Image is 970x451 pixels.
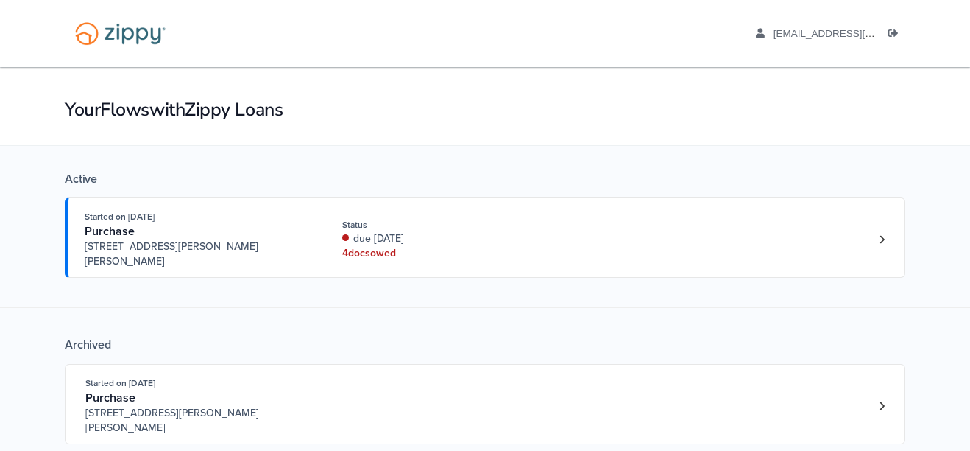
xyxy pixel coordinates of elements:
a: Loan number 3844698 [871,395,893,417]
span: Purchase [85,224,135,239]
a: Loan number 4201219 [871,228,893,251]
a: Log out [888,28,904,43]
div: Archived [65,338,905,352]
span: Started on [DATE] [85,378,155,388]
span: Purchase [85,391,135,405]
div: 4 doc s owed [342,246,539,261]
div: Status [342,218,539,231]
span: andcook84@outlook.com [773,28,942,39]
h1: Your Flows with Zippy Loans [65,97,905,122]
a: edit profile [756,28,942,43]
a: Open loan 3844698 [65,364,905,444]
span: [STREET_ADDRESS][PERSON_NAME][PERSON_NAME] [85,240,309,269]
div: due [DATE] [342,231,539,246]
span: [STREET_ADDRESS][PERSON_NAME][PERSON_NAME] [85,406,310,436]
img: Logo [66,15,175,52]
span: Started on [DATE] [85,211,155,222]
a: Open loan 4201219 [65,197,905,278]
div: Active [65,172,905,186]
